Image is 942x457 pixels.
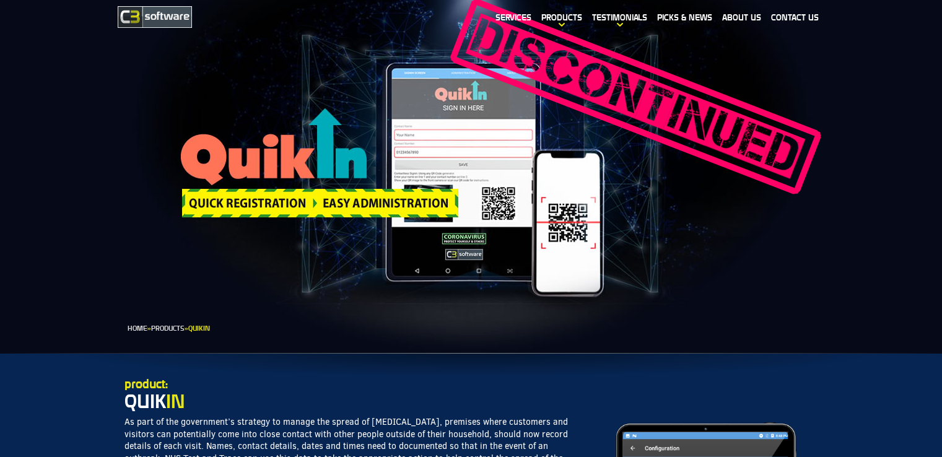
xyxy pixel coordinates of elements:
a: Home [128,324,147,332]
h2: Quik [124,393,818,410]
a: Products [536,3,587,32]
a: About us [717,3,766,32]
a: Products [151,324,185,332]
span: » » [128,324,210,332]
a: Testimonials [587,3,652,32]
img: C3 Software [118,6,192,28]
a: Services [491,3,536,32]
h4: product: [124,378,818,390]
a: Picks & News [652,3,717,32]
iframe: chat widget [890,407,930,445]
span: QuikIn [188,324,210,332]
a: Contact Us [766,3,824,32]
span: In [166,390,185,412]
